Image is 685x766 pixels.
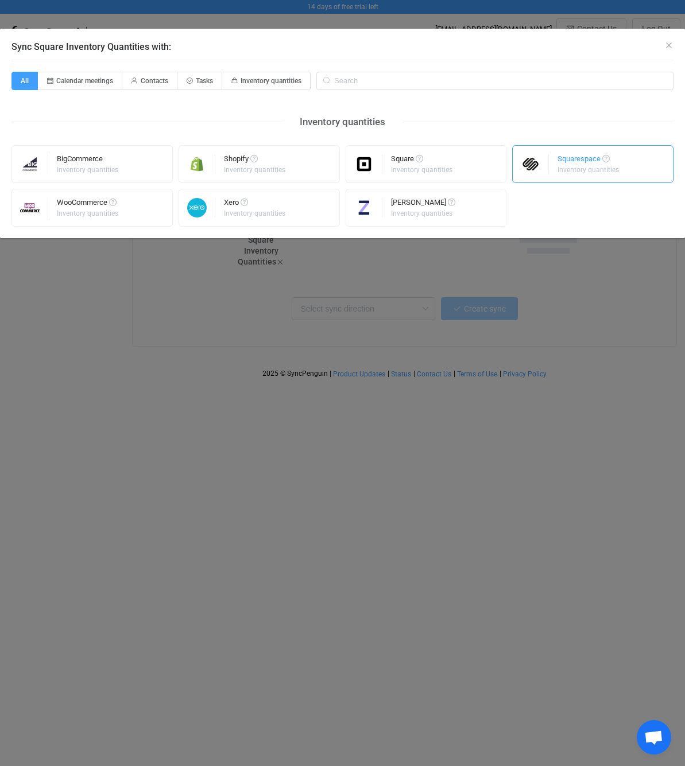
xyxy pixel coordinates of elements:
div: Xero [224,199,287,210]
div: Inventory quantities [282,113,403,131]
div: BigCommerce [57,155,120,166]
img: big-commerce.png [12,154,48,174]
div: Squarespace [558,155,621,166]
div: Inventory quantities [57,166,118,173]
div: Inventory quantities [57,210,118,217]
div: Inventory quantities [391,166,452,173]
img: xero.png [179,198,215,217]
div: Inventory quantities [224,210,285,217]
div: Square [391,155,454,166]
div: Shopify [224,155,287,166]
div: Inventory quantities [224,166,285,173]
div: Inventory quantities [391,210,454,217]
button: Close [664,40,674,51]
img: zettle.png [346,198,382,217]
div: Matches products by SKUs and keeps inventory levels in sync. Note that product data itself is not... [231,134,616,142]
img: shopify.png [179,154,215,174]
div: WooCommerce [57,199,120,210]
div: Inventory quantities [558,166,619,173]
img: squarespace.png [513,154,549,174]
div: [PERSON_NAME] [391,199,455,210]
img: square.png [346,154,382,174]
img: woo-commerce.png [12,198,48,217]
a: Open chat [637,720,671,755]
input: Search [316,72,674,90]
span: Sync Square Inventory Quantities with: [11,41,171,52]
